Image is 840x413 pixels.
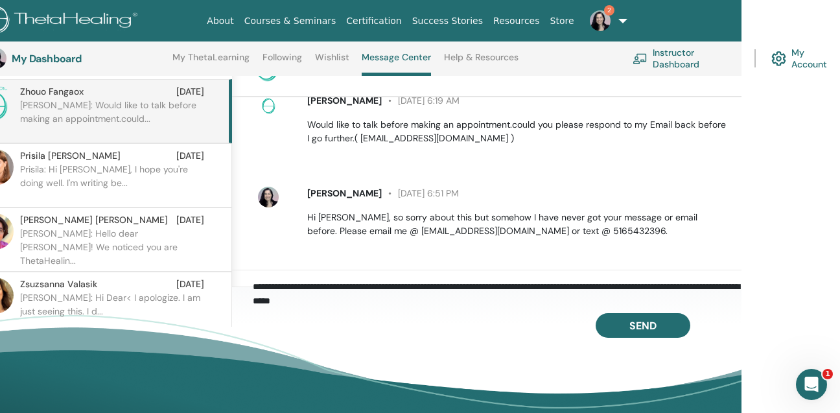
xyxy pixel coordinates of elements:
h3: My Dashboard [12,53,141,65]
a: Store [545,9,579,33]
span: [PERSON_NAME] [PERSON_NAME] [20,213,168,227]
img: default.jpg [258,187,279,207]
a: Wishlist [315,52,349,73]
a: Instructor Dashboard [633,44,739,73]
a: Help & Resources [444,52,519,73]
p: Prisila: Hi [PERSON_NAME], I hope you're doing well. I'm writing be... [20,163,208,202]
span: [DATE] [176,85,204,99]
p: Hi [PERSON_NAME], so sorry about this but somehow I have never got your message or email before. ... [307,211,727,238]
span: 2 [604,5,614,16]
span: [DATE] [176,277,204,291]
span: Zsuzsanna Valasik [20,277,97,291]
span: [PERSON_NAME] [307,95,382,106]
span: Send [629,319,657,333]
p: Would like to talk before making an appointment.could you please respond to my Email back before ... [307,118,727,145]
span: [DATE] 6:19 AM [382,95,460,106]
a: Message Center [362,52,431,76]
span: [DATE] [176,213,204,227]
img: cog.svg [771,48,786,69]
span: Prisila [PERSON_NAME] [20,149,121,163]
a: Following [262,52,302,73]
img: default.jpg [590,10,611,31]
p: [PERSON_NAME]: Hi Dear< I apologize. I am just seeing this. I d... [20,291,208,330]
span: [PERSON_NAME] [307,187,382,199]
a: Success Stories [407,9,488,33]
p: [PERSON_NAME]: Hello dear [PERSON_NAME]! We noticed you are ThetaHealin... [20,227,208,266]
iframe: Intercom live chat [796,369,827,400]
button: Send [596,313,690,338]
a: Resources [488,9,545,33]
a: Courses & Seminars [239,9,342,33]
span: [DATE] 6:51 PM [382,187,459,199]
a: Certification [341,9,406,33]
p: [PERSON_NAME]: Would like to talk before making an appointment.could... [20,99,208,137]
span: 1 [822,369,833,379]
a: My Account [771,44,840,73]
img: chalkboard-teacher.svg [633,53,647,64]
a: My ThetaLearning [172,52,250,73]
a: About [202,9,239,33]
span: [DATE] [176,149,204,163]
span: Zhouo Fangaox [20,85,84,99]
img: no-photo.png [258,94,279,115]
